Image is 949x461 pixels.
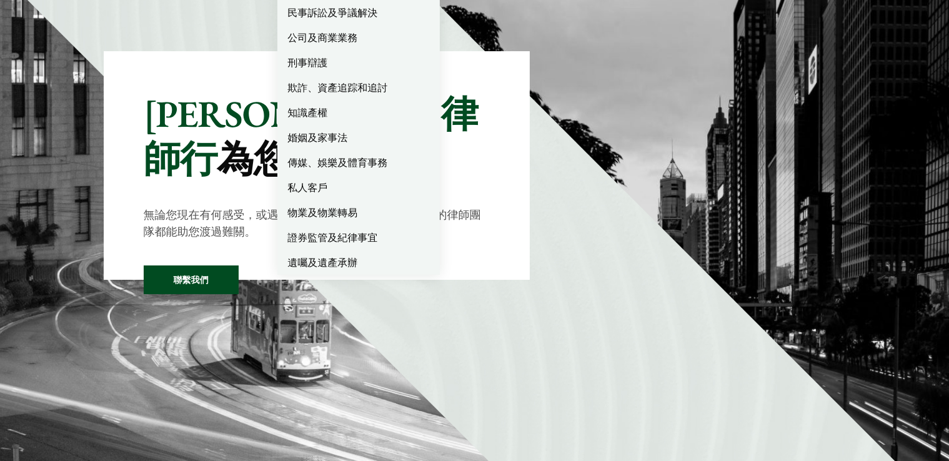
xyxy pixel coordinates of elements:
[277,175,440,200] a: 私人客戶
[277,225,440,250] a: 證券監管及紀律事宜
[217,134,437,183] mark: 為您排難解紛
[277,50,440,75] a: 刑事辯護
[277,100,440,125] a: 知識產權
[277,75,440,100] a: 欺詐、資產追踪和追討
[277,250,440,275] a: 遺囑及遺產承辦
[277,150,440,175] a: 傳媒、娛樂及體育事務
[144,91,490,181] p: [PERSON_NAME]律師行
[144,265,239,294] a: 聯繫我們
[277,125,440,150] a: 婚姻及家事法
[277,200,440,225] a: 物業及物業轉易
[277,25,440,50] a: 公司及商業業務
[144,206,490,240] p: 無論您現在有何感受，或遇到甚麼法律問題，我們屢獲殊榮的律師團隊都能助您渡過難關。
